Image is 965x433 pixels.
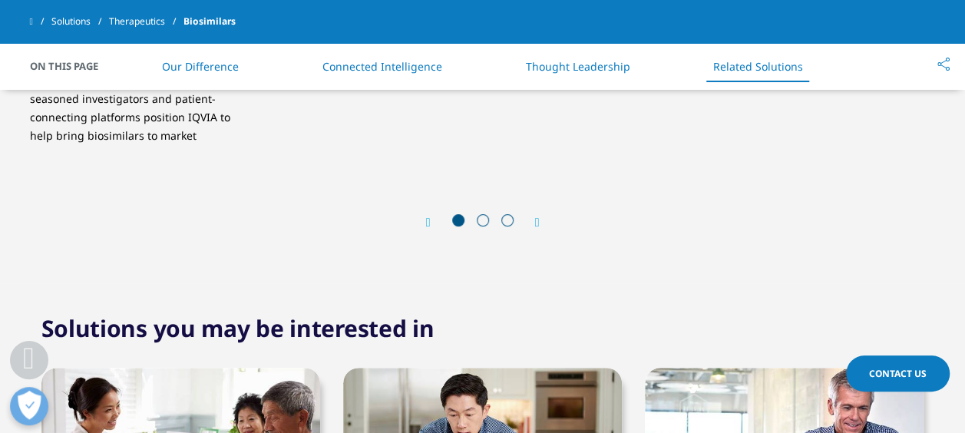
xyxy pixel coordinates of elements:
a: Our Difference [162,59,239,74]
button: Open Preferences [10,387,48,425]
a: Solutions [51,8,109,35]
a: Thought Leadership [525,59,630,74]
span: Contact Us [869,367,927,380]
a: Contact Us [846,355,950,392]
a: Therapeutics [109,8,183,35]
span: Biosimilars [183,8,236,35]
h2: Solutions you may be interested in [41,313,435,344]
p: Experience and access to real-world data, seasoned investigators and patient-connecting platforms... [30,60,245,145]
a: Related Solutions [713,59,803,74]
span: On This Page [30,58,114,74]
div: Next slide [520,215,540,230]
div: Previous slide [426,215,446,230]
a: Connected Intelligence [322,59,442,74]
